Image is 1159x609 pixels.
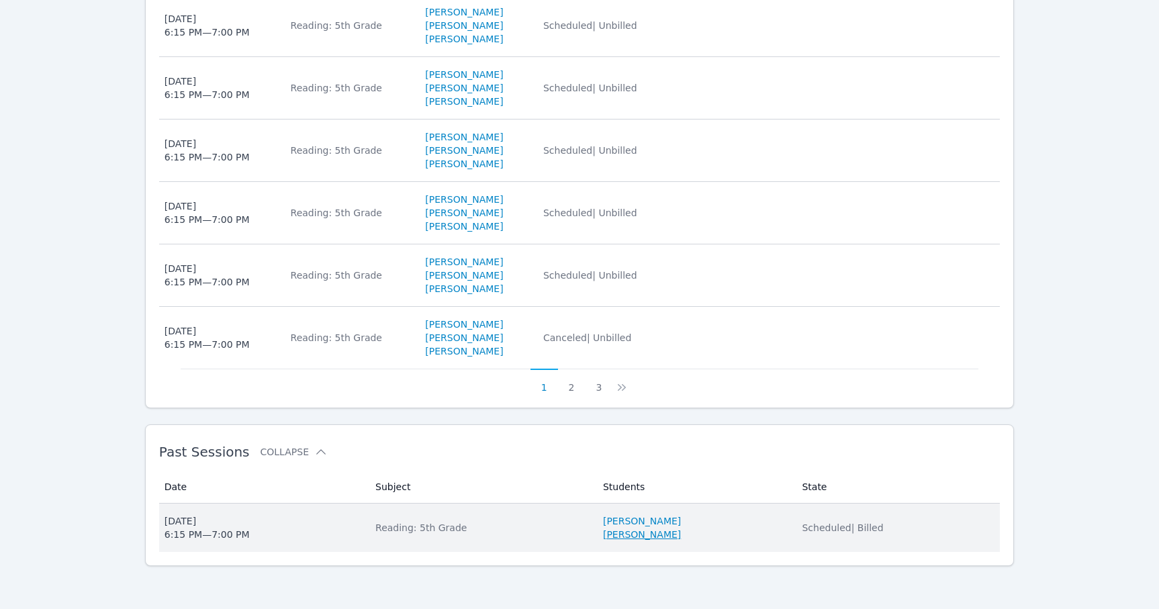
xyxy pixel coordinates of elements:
[159,57,1001,120] tr: [DATE]6:15 PM—7:00 PMReading: 5th Grade[PERSON_NAME][PERSON_NAME][PERSON_NAME]Scheduled| Unbilled
[291,206,410,220] div: Reading: 5th Grade
[165,12,250,39] div: [DATE] 6:15 PM — 7:00 PM
[425,206,503,220] a: [PERSON_NAME]
[425,68,503,81] a: [PERSON_NAME]
[802,522,883,533] span: Scheduled | Billed
[558,369,586,394] button: 2
[261,445,328,459] button: Collapse
[165,137,250,164] div: [DATE] 6:15 PM — 7:00 PM
[159,244,1001,307] tr: [DATE]6:15 PM—7:00 PMReading: 5th Grade[PERSON_NAME][PERSON_NAME][PERSON_NAME]Scheduled| Unbilled
[425,5,503,19] a: [PERSON_NAME]
[291,81,410,95] div: Reading: 5th Grade
[543,270,637,281] span: Scheduled | Unbilled
[165,324,250,351] div: [DATE] 6:15 PM — 7:00 PM
[603,514,681,528] a: [PERSON_NAME]
[425,269,503,282] a: [PERSON_NAME]
[291,144,410,157] div: Reading: 5th Grade
[425,282,503,295] a: [PERSON_NAME]
[291,331,410,344] div: Reading: 5th Grade
[425,157,503,171] a: [PERSON_NAME]
[543,20,637,31] span: Scheduled | Unbilled
[425,193,503,206] a: [PERSON_NAME]
[291,269,410,282] div: Reading: 5th Grade
[159,471,367,504] th: Date
[425,144,503,157] a: [PERSON_NAME]
[159,120,1001,182] tr: [DATE]6:15 PM—7:00 PMReading: 5th Grade[PERSON_NAME][PERSON_NAME][PERSON_NAME]Scheduled| Unbilled
[425,344,503,358] a: [PERSON_NAME]
[543,332,631,343] span: Canceled | Unbilled
[530,369,558,394] button: 1
[165,262,250,289] div: [DATE] 6:15 PM — 7:00 PM
[159,444,250,460] span: Past Sessions
[794,471,1000,504] th: State
[595,471,794,504] th: Students
[585,369,612,394] button: 3
[291,19,410,32] div: Reading: 5th Grade
[425,255,503,269] a: [PERSON_NAME]
[165,199,250,226] div: [DATE] 6:15 PM — 7:00 PM
[603,528,681,541] a: [PERSON_NAME]
[159,182,1001,244] tr: [DATE]6:15 PM—7:00 PMReading: 5th Grade[PERSON_NAME][PERSON_NAME][PERSON_NAME]Scheduled| Unbilled
[425,32,503,46] a: [PERSON_NAME]
[425,130,503,144] a: [PERSON_NAME]
[425,19,503,32] a: [PERSON_NAME]
[543,145,637,156] span: Scheduled | Unbilled
[425,95,503,108] a: [PERSON_NAME]
[425,220,503,233] a: [PERSON_NAME]
[159,307,1001,369] tr: [DATE]6:15 PM—7:00 PMReading: 5th Grade[PERSON_NAME][PERSON_NAME][PERSON_NAME]Canceled| Unbilled
[543,207,637,218] span: Scheduled | Unbilled
[425,331,503,344] a: [PERSON_NAME]
[159,504,1001,552] tr: [DATE]6:15 PM—7:00 PMReading: 5th Grade[PERSON_NAME][PERSON_NAME]Scheduled| Billed
[425,318,503,331] a: [PERSON_NAME]
[165,75,250,101] div: [DATE] 6:15 PM — 7:00 PM
[367,471,595,504] th: Subject
[543,83,637,93] span: Scheduled | Unbilled
[425,81,503,95] a: [PERSON_NAME]
[375,521,587,534] div: Reading: 5th Grade
[165,514,250,541] div: [DATE] 6:15 PM — 7:00 PM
